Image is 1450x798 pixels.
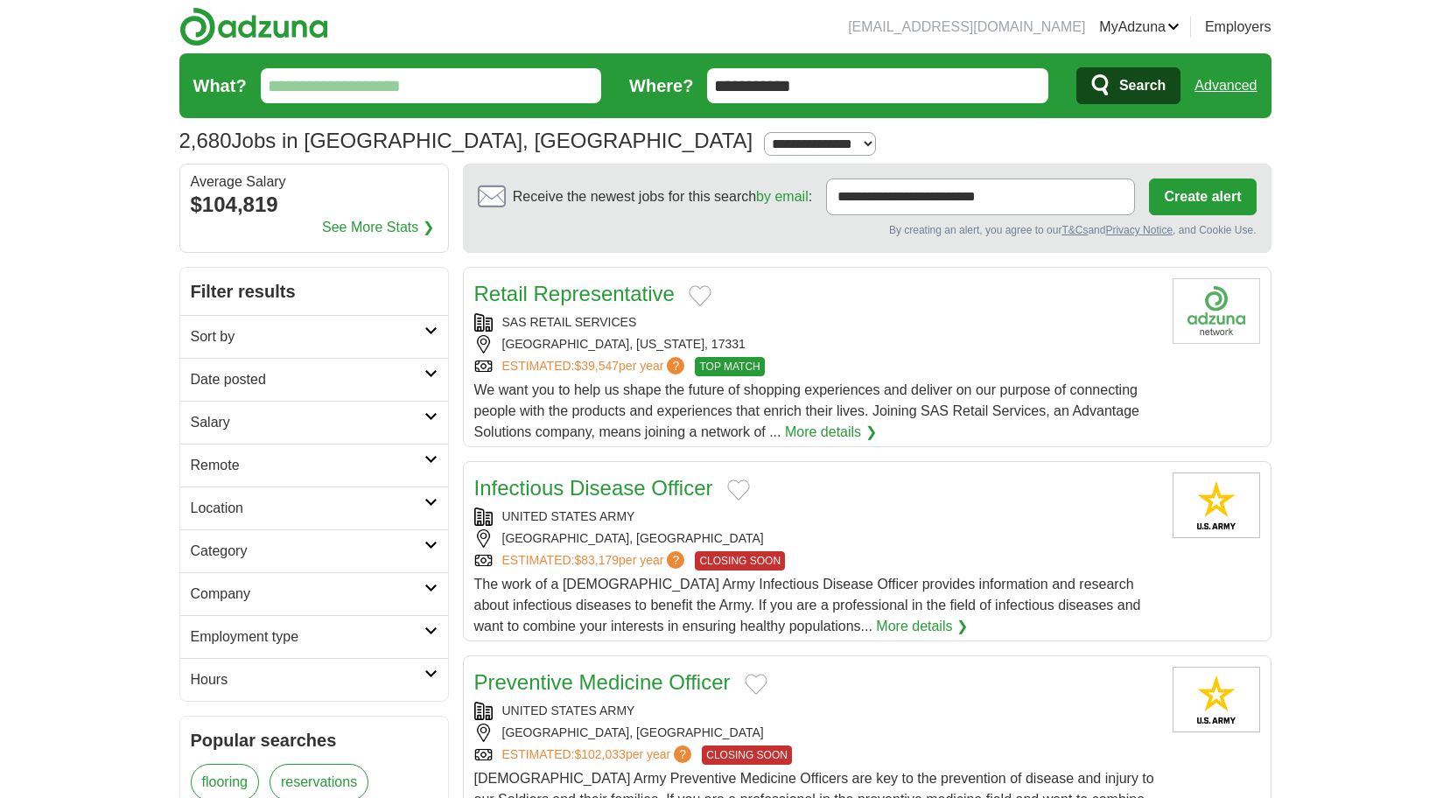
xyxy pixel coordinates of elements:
[191,541,424,562] h2: Category
[191,175,438,189] div: Average Salary
[474,577,1141,633] span: The work of a [DEMOGRAPHIC_DATA] Army Infectious Disease Officer provides information and researc...
[1105,224,1173,236] a: Privacy Notice
[574,747,625,761] span: $102,033
[574,359,619,373] span: $39,547
[1173,472,1260,538] img: United States Army logo
[502,357,689,376] a: ESTIMATED:$39,547per year?
[1205,17,1271,38] a: Employers
[180,658,448,701] a: Hours
[179,7,328,46] img: Adzuna logo
[191,369,424,390] h2: Date posted
[756,189,809,204] a: by email
[474,313,1159,332] div: SAS RETAIL SERVICES
[474,529,1159,548] div: [GEOGRAPHIC_DATA], [GEOGRAPHIC_DATA]
[180,615,448,658] a: Employment type
[191,189,438,220] div: $104,819
[179,129,753,152] h1: Jobs in [GEOGRAPHIC_DATA], [GEOGRAPHIC_DATA]
[193,73,247,99] label: What?
[695,551,785,570] span: CLOSING SOON
[574,553,619,567] span: $83,179
[474,670,731,694] a: Preventive Medicine Officer
[191,626,424,647] h2: Employment type
[745,674,767,695] button: Add to favorite jobs
[727,479,750,500] button: Add to favorite jobs
[1061,224,1088,236] a: T&Cs
[191,584,424,605] h2: Company
[667,551,684,569] span: ?
[474,382,1139,439] span: We want you to help us shape the future of shopping experiences and deliver on our purpose of con...
[191,326,424,347] h2: Sort by
[191,727,438,753] h2: Popular searches
[1076,67,1180,104] button: Search
[785,422,877,443] a: More details ❯
[502,703,635,717] a: UNITED STATES ARMY
[1173,278,1260,344] img: Company logo
[191,669,424,690] h2: Hours
[191,412,424,433] h2: Salary
[474,724,1159,742] div: [GEOGRAPHIC_DATA], [GEOGRAPHIC_DATA]
[180,315,448,358] a: Sort by
[180,401,448,444] a: Salary
[502,509,635,523] a: UNITED STATES ARMY
[180,444,448,486] a: Remote
[848,17,1085,38] li: [EMAIL_ADDRESS][DOMAIN_NAME]
[180,486,448,529] a: Location
[629,73,693,99] label: Where?
[474,335,1159,353] div: [GEOGRAPHIC_DATA], [US_STATE], 17331
[702,745,792,765] span: CLOSING SOON
[180,268,448,315] h2: Filter results
[876,616,968,637] a: More details ❯
[1099,17,1180,38] a: MyAdzuna
[1119,68,1166,103] span: Search
[191,455,424,476] h2: Remote
[1173,667,1260,732] img: United States Army logo
[191,498,424,519] h2: Location
[502,551,689,570] a: ESTIMATED:$83,179per year?
[674,745,691,763] span: ?
[1194,68,1257,103] a: Advanced
[180,529,448,572] a: Category
[474,476,713,500] a: Infectious Disease Officer
[180,572,448,615] a: Company
[695,357,764,376] span: TOP MATCH
[513,186,812,207] span: Receive the newest jobs for this search :
[689,285,711,306] button: Add to favorite jobs
[667,357,684,374] span: ?
[1149,178,1256,215] button: Create alert
[478,222,1257,238] div: By creating an alert, you agree to our and , and Cookie Use.
[322,217,434,238] a: See More Stats ❯
[179,125,232,157] span: 2,680
[502,745,696,765] a: ESTIMATED:$102,033per year?
[474,282,675,305] a: Retail Representative
[180,358,448,401] a: Date posted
